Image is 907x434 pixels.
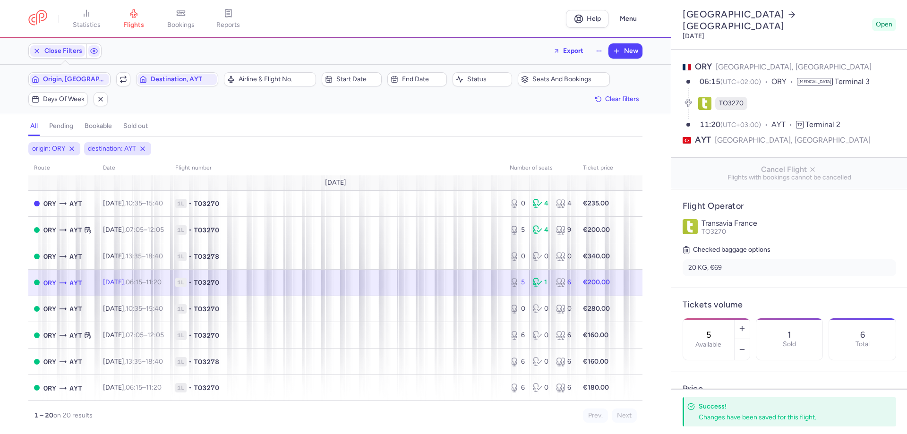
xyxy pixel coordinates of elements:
[605,95,639,102] span: Clear filters
[126,199,163,207] span: –
[188,252,192,261] span: •
[695,134,711,146] span: AYT
[771,119,796,130] span: AYT
[110,9,157,29] a: flights
[126,199,142,207] time: 10:35
[224,72,316,86] button: Airline & Flight No.
[188,225,192,235] span: •
[175,278,187,287] span: 1L
[695,61,712,72] span: ORY
[702,228,726,236] span: TO3270
[69,198,82,209] span: AYT
[126,226,164,234] span: –
[123,21,144,29] span: flights
[683,244,896,255] h5: Checked baggage options
[205,9,252,29] a: reports
[683,259,896,276] li: 20 KG, €69
[583,278,610,286] strong: €200.00
[188,278,192,287] span: •
[43,251,56,262] span: ORY
[126,383,162,391] span: –
[69,330,82,340] span: AYT
[698,97,711,110] figure: TO airline logo
[73,21,101,29] span: statistics
[679,165,900,174] span: Cancel Flight
[612,408,637,423] button: Next
[188,357,192,366] span: •
[336,76,378,83] span: Start date
[699,402,875,411] h4: Success!
[103,278,162,286] span: [DATE],
[28,72,111,86] button: Origin, [GEOGRAPHIC_DATA]
[322,72,381,86] button: Start date
[157,9,205,29] a: bookings
[700,77,720,86] time: 06:15
[504,161,577,175] th: number of seats
[783,340,796,348] p: Sold
[103,305,163,313] span: [DATE],
[510,252,525,261] div: 0
[683,201,896,212] h4: Flight Operator
[583,383,609,391] strong: €180.00
[146,383,162,391] time: 11:20
[587,15,601,22] span: Help
[533,225,548,235] div: 4
[556,252,572,261] div: 0
[510,225,525,235] div: 5
[126,252,142,260] time: 13:35
[583,199,609,207] strong: €235.00
[126,305,163,313] span: –
[53,411,93,419] span: on 20 results
[387,72,447,86] button: End date
[194,331,219,340] span: TO3270
[583,226,610,234] strong: €200.00
[719,99,744,108] span: TO3270
[876,20,892,29] span: Open
[43,383,56,393] span: ORY
[43,198,56,209] span: ORY
[69,357,82,367] span: AYT
[533,252,548,261] div: 0
[699,413,875,422] div: Changes have been saved for this flight.
[216,21,240,29] span: reports
[510,199,525,208] div: 0
[771,77,797,87] span: ORY
[85,122,112,130] h4: bookable
[325,179,346,187] span: [DATE]
[69,278,82,288] span: AYT
[720,78,761,86] span: (UTC+02:00)
[547,43,590,59] button: Export
[34,411,53,419] strong: 1 – 20
[126,331,144,339] time: 07:05
[583,408,608,423] button: Prev.
[533,278,548,287] div: 1
[402,76,444,83] span: End date
[683,299,896,310] h4: Tickets volume
[835,77,870,86] span: Terminal 3
[103,357,163,366] span: [DATE],
[63,9,110,29] a: statistics
[194,357,219,366] span: TO3278
[146,305,163,313] time: 15:40
[194,199,219,208] span: TO3270
[188,199,192,208] span: •
[583,331,608,339] strong: €160.00
[43,357,56,367] span: ORY
[103,199,163,207] span: [DATE],
[533,357,548,366] div: 0
[510,383,525,392] div: 6
[797,78,833,85] span: [MEDICAL_DATA]
[126,357,142,366] time: 13:35
[175,357,187,366] span: 1L
[510,278,525,287] div: 5
[29,44,86,58] button: Close Filters
[856,340,870,348] p: Total
[126,357,163,366] span: –
[556,331,572,340] div: 6
[126,305,142,313] time: 10:35
[146,278,162,286] time: 11:20
[533,199,548,208] div: 4
[683,9,868,32] h2: [GEOGRAPHIC_DATA] [GEOGRAPHIC_DATA]
[467,76,509,83] span: Status
[97,161,170,175] th: date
